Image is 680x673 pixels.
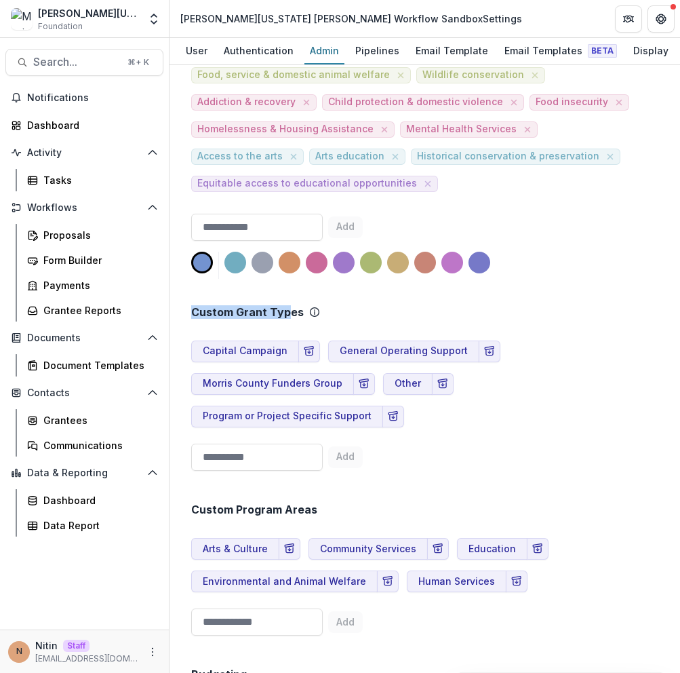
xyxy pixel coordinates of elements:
h2: Custom Grant Types [191,306,304,319]
span: Foundation [38,20,83,33]
span: Data & Reporting [27,467,142,479]
button: Add [328,216,363,238]
button: close [507,96,521,109]
a: Payments [22,274,163,296]
button: Search... [5,49,163,76]
button: Archive Program Area [427,538,449,560]
div: Dashboard [27,118,153,132]
div: ⌘ + K [125,55,152,70]
button: Capital Campaign [191,341,299,362]
button: Open Activity [5,142,163,164]
a: Communications [22,434,163,457]
button: Archive Grant Type [382,406,404,427]
button: Open Contacts [5,382,163,404]
span: Child protection & domestic violence [328,96,503,108]
button: Archive Grant Type [432,373,454,395]
button: Add [328,611,363,633]
button: Archive Program Area [279,538,300,560]
button: Archive Program Area [506,571,527,592]
button: Morris County Funders Group [191,373,354,395]
p: Nitin [35,638,58,653]
button: Notifications [5,87,163,109]
p: [EMAIL_ADDRESS][DOMAIN_NAME] [35,653,139,665]
a: Pipelines [350,38,405,64]
div: Form Builder [43,253,153,267]
p: Staff [63,640,89,652]
a: Dashboard [5,114,163,136]
span: Homelessness & Housing Assistance [197,123,374,135]
a: Display [628,38,674,64]
button: Human Services [407,571,506,592]
a: Grantee Reports [22,299,163,322]
div: [PERSON_NAME][US_STATE] [PERSON_NAME] Workflow Sandbox [38,6,139,20]
nav: breadcrumb [175,9,527,28]
a: Proposals [22,224,163,246]
button: Arts & Culture [191,538,279,560]
div: Pipelines [350,41,405,60]
a: Document Templates [22,354,163,377]
button: Other [383,373,433,395]
button: close [388,150,402,164]
div: Communications [43,438,153,453]
a: Grantees [22,409,163,431]
span: Notifications [27,92,158,104]
span: Addiction & recovery [197,96,296,108]
img: Mimi Washington Starrett Workflow Sandbox [11,8,33,30]
button: Program or Project Specific Support [191,406,383,427]
div: Data Report [43,518,153,533]
button: close [612,96,626,109]
button: Community Services [308,538,428,560]
button: close [528,69,542,82]
button: Archive Grant Type [479,341,500,362]
div: Grantees [43,413,153,427]
a: Email Template [410,38,494,64]
span: Food, service & domestic animal welfare [197,69,390,81]
span: Access to the arts [197,151,283,162]
button: Archive Program Area [377,571,399,592]
button: Education [457,538,527,560]
button: close [300,96,313,109]
span: Documents [27,332,142,344]
a: Admin [304,38,344,64]
h2: Custom Program Areas [191,503,317,516]
span: Equitable access to educational opportunities [197,178,417,189]
span: Wildlife conservation [422,69,524,81]
button: Open entity switcher [144,5,163,33]
button: close [521,123,534,136]
button: close [394,69,407,82]
span: Activity [27,147,142,159]
span: Mental Health Services [406,123,517,135]
div: Proposals [43,228,153,242]
div: Authentication [218,41,299,60]
button: Partners [615,5,642,33]
a: Dashboard [22,489,163,512]
span: Contacts [27,387,142,399]
a: Email Templates Beta [499,38,622,64]
button: General Operating Support [328,341,479,362]
div: Document Templates [43,358,153,372]
div: Email Templates [499,41,622,60]
div: User [180,41,213,60]
div: Tasks [43,173,153,187]
button: close [603,150,617,164]
a: Tasks [22,169,163,191]
a: Data Report [22,514,163,537]
button: Get Help [647,5,675,33]
div: Admin [304,41,344,60]
button: Archive Grant Type [353,373,375,395]
div: Email Template [410,41,494,60]
button: Open Documents [5,327,163,349]
a: Form Builder [22,249,163,271]
div: Grantee Reports [43,303,153,318]
button: Open Data & Reporting [5,462,163,484]
span: Workflows [27,202,142,214]
button: Environmental and Animal Welfare [191,571,378,592]
button: Add [328,446,363,468]
div: Nitin [16,647,22,656]
button: Open Workflows [5,197,163,218]
button: close [421,177,435,191]
div: Dashboard [43,493,153,507]
span: Beta [588,44,617,58]
a: User [180,38,213,64]
span: Arts education [315,151,384,162]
